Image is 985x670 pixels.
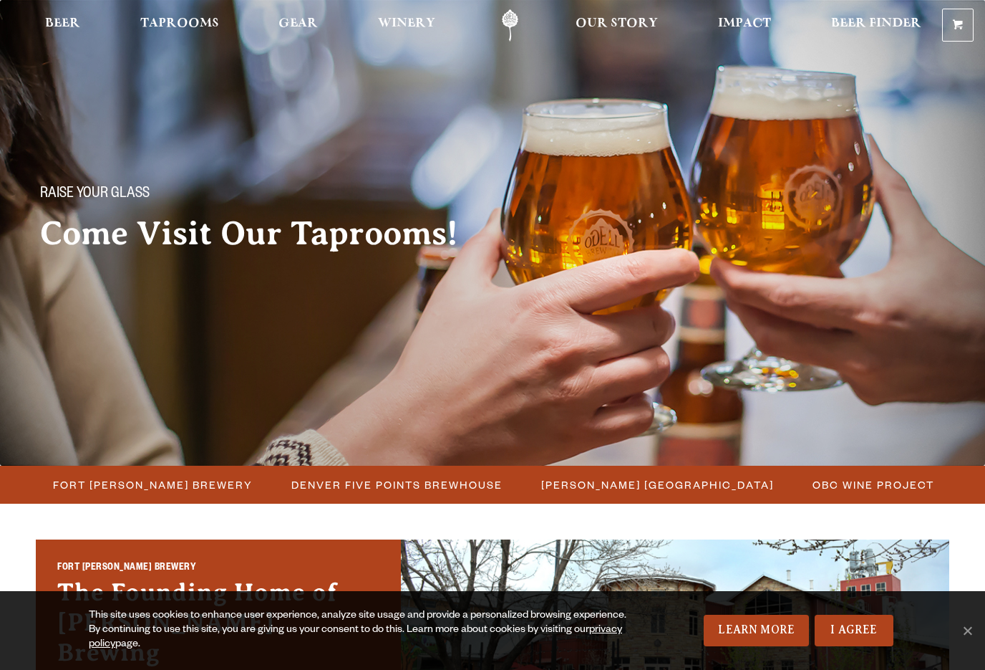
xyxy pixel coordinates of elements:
a: Gear [269,9,327,42]
span: Beer Finder [831,18,921,29]
span: Winery [378,18,435,29]
a: Fort [PERSON_NAME] Brewery [44,474,260,495]
a: privacy policy [89,625,622,651]
a: Learn More [704,615,809,646]
a: Beer Finder [822,9,931,42]
a: Taprooms [131,9,228,42]
span: No [960,623,974,638]
span: Gear [278,18,318,29]
div: This site uses cookies to enhance user experience, analyze site usage and provide a personalized ... [89,609,637,652]
span: [PERSON_NAME] [GEOGRAPHIC_DATA] [541,474,774,495]
a: OBC Wine Project [804,474,941,495]
a: Winery [369,9,445,42]
h2: Fort [PERSON_NAME] Brewery [57,561,379,578]
a: Odell Home [483,9,537,42]
h2: Come Visit Our Taprooms! [40,216,487,252]
span: Beer [45,18,80,29]
span: Impact [718,18,771,29]
a: [PERSON_NAME] [GEOGRAPHIC_DATA] [533,474,781,495]
a: Impact [709,9,780,42]
span: Denver Five Points Brewhouse [291,474,503,495]
a: Denver Five Points Brewhouse [283,474,510,495]
span: Fort [PERSON_NAME] Brewery [53,474,253,495]
span: Our Story [576,18,658,29]
span: OBC Wine Project [812,474,934,495]
a: Our Story [566,9,667,42]
span: Taprooms [140,18,219,29]
a: I Agree [815,615,893,646]
a: Beer [36,9,89,42]
span: Raise your glass [40,186,150,204]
